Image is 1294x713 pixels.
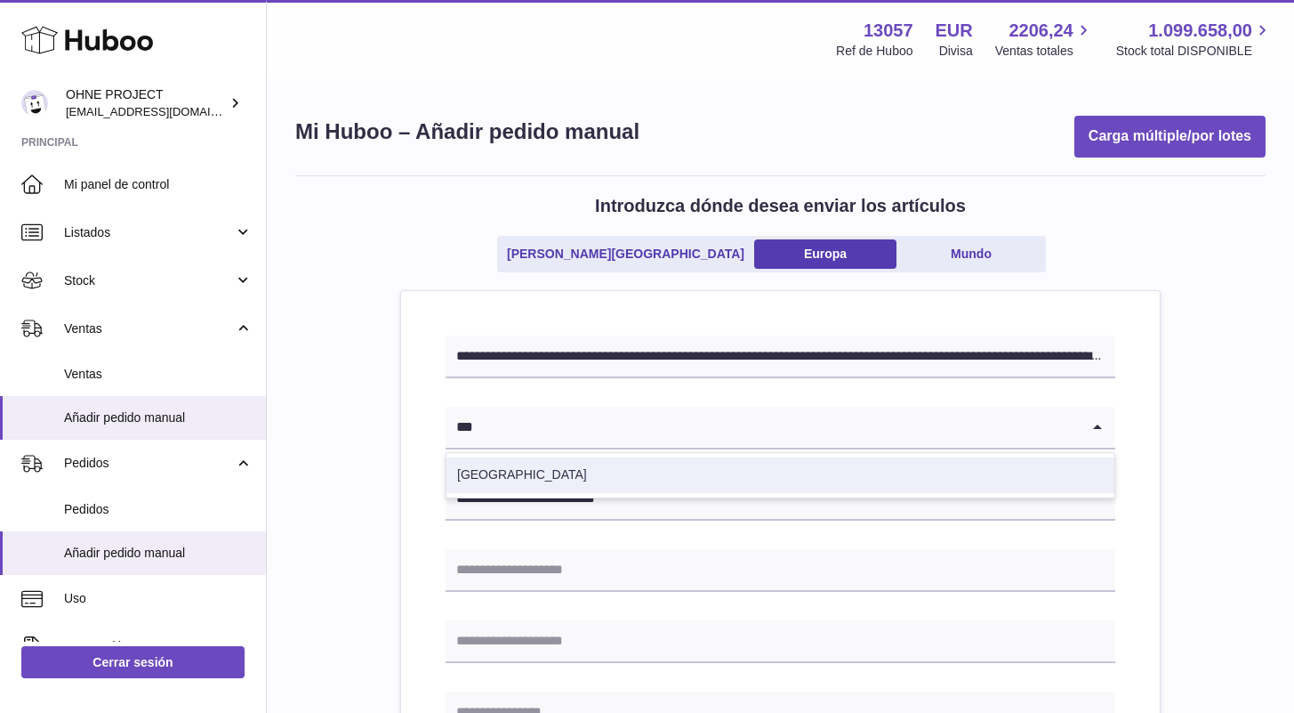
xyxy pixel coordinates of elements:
[995,19,1094,60] a: 2206,24 Ventas totales
[446,458,1114,493] li: [GEOGRAPHIC_DATA]
[1009,19,1073,43] span: 2206,24
[900,239,1042,269] a: Mundo
[64,501,253,518] span: Pedidos
[64,176,253,193] span: Mi panel de control
[66,86,226,120] div: OHNE PROJECT
[995,43,1094,60] span: Ventas totales
[64,366,253,383] span: Ventas
[21,90,48,117] img: support@ohneproject.com
[295,117,639,146] h1: Mi Huboo – Añadir pedido manual
[501,239,751,269] a: [PERSON_NAME][GEOGRAPHIC_DATA]
[66,104,261,118] span: [EMAIL_ADDRESS][DOMAIN_NAME]
[1116,19,1273,60] a: 1.099.658,00 Stock total DISPONIBLE
[1074,116,1266,158] button: Carga múltiple/por lotes
[64,409,253,426] span: Añadir pedido manual
[64,272,234,289] span: Stock
[754,239,896,269] a: Europa
[446,407,1115,450] div: Search for option
[1116,43,1273,60] span: Stock total DISPONIBLE
[936,19,973,43] strong: EUR
[864,19,913,43] strong: 13057
[64,638,234,655] span: Facturación y pagos
[446,407,1080,448] input: Search for option
[595,194,966,218] h2: Introduzca dónde desea enviar los artículos
[64,455,234,472] span: Pedidos
[836,43,912,60] div: Ref de Huboo
[939,43,973,60] div: Divisa
[1148,19,1252,43] span: 1.099.658,00
[21,646,245,678] a: Cerrar sesión
[64,320,234,337] span: Ventas
[64,224,234,241] span: Listados
[64,545,253,562] span: Añadir pedido manual
[64,590,253,607] span: Uso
